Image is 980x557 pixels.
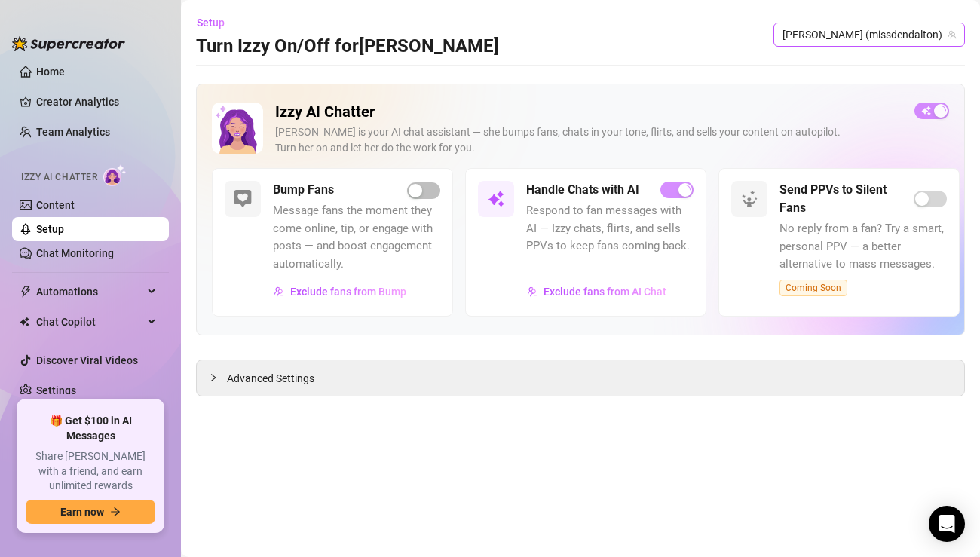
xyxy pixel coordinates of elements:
span: Message fans the moment they come online, tip, or engage with posts — and boost engagement automa... [273,202,440,273]
img: svg%3e [740,190,758,208]
button: Earn nowarrow-right [26,500,155,524]
span: Chat Copilot [36,310,143,334]
img: svg%3e [487,190,505,208]
span: Setup [197,17,225,29]
span: 🎁 Get $100 in AI Messages [26,414,155,443]
img: svg%3e [274,286,284,297]
h5: Bump Fans [273,181,334,199]
div: Open Intercom Messenger [929,506,965,542]
a: Home [36,66,65,78]
img: Chat Copilot [20,317,29,327]
a: Content [36,199,75,211]
img: Izzy AI Chatter [212,103,263,154]
a: Setup [36,223,64,235]
span: Denise (missdendalton) [782,23,956,46]
img: logo-BBDzfeDw.svg [12,36,125,51]
a: Team Analytics [36,126,110,138]
img: AI Chatter [103,164,127,186]
a: Discover Viral Videos [36,354,138,366]
span: Exclude fans from AI Chat [544,286,666,298]
span: Exclude fans from Bump [290,286,406,298]
span: No reply from a fan? Try a smart, personal PPV — a better alternative to mass messages. [779,220,947,274]
span: Coming Soon [779,280,847,296]
a: Settings [36,384,76,396]
span: team [948,30,957,39]
a: Chat Monitoring [36,247,114,259]
span: Advanced Settings [227,370,314,387]
h5: Send PPVs to Silent Fans [779,181,914,217]
span: Earn now [60,506,104,518]
div: collapsed [209,369,227,386]
span: Izzy AI Chatter [21,170,97,185]
h5: Handle Chats with AI [526,181,639,199]
button: Setup [196,11,237,35]
img: svg%3e [234,190,252,208]
h3: Turn Izzy On/Off for [PERSON_NAME] [196,35,499,59]
span: collapsed [209,373,218,382]
span: loading [936,106,946,116]
span: Share [PERSON_NAME] with a friend, and earn unlimited rewards [26,449,155,494]
div: [PERSON_NAME] is your AI chat assistant — she bumps fans, chats in your tone, flirts, and sells y... [275,124,902,156]
button: Exclude fans from Bump [273,280,407,304]
button: Exclude fans from AI Chat [526,280,667,304]
a: Creator Analytics [36,90,157,114]
img: svg%3e [527,286,537,297]
span: thunderbolt [20,286,32,298]
span: Respond to fan messages with AI — Izzy chats, flirts, and sells PPVs to keep fans coming back. [526,202,694,256]
span: arrow-right [110,507,121,517]
h2: Izzy AI Chatter [275,103,902,121]
span: Automations [36,280,143,304]
span: loading [680,185,691,195]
